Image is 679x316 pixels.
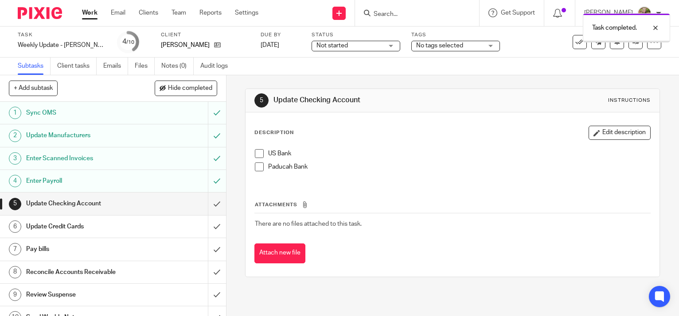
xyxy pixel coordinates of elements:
[26,152,141,165] h1: Enter Scanned Invoices
[26,220,141,233] h1: Update Credit Cards
[9,107,21,119] div: 1
[26,129,141,142] h1: Update Manufacturers
[26,197,141,210] h1: Update Checking Account
[18,41,106,50] div: Weekly Update - [PERSON_NAME]
[18,58,51,75] a: Subtasks
[200,58,234,75] a: Audit logs
[135,58,155,75] a: Files
[168,85,212,92] span: Hide completed
[161,31,250,39] label: Client
[122,37,134,47] div: 4
[261,31,300,39] label: Due by
[9,266,21,278] div: 8
[26,266,141,279] h1: Reconcile Accounts Receivable
[316,42,348,49] span: Not started
[273,96,472,105] h1: Update Checking Account
[268,162,650,171] p: Paducah Bank
[9,243,21,255] div: 7
[161,41,210,50] p: [PERSON_NAME]
[18,7,62,19] img: Pixie
[255,202,297,207] span: Attachments
[254,243,305,263] button: Attach new file
[9,289,21,301] div: 9
[57,58,97,75] a: Client tasks
[254,129,294,136] p: Description
[9,175,21,187] div: 4
[9,81,58,96] button: + Add subtask
[161,58,194,75] a: Notes (0)
[199,8,222,17] a: Reports
[82,8,98,17] a: Work
[589,126,651,140] button: Edit description
[261,42,279,48] span: [DATE]
[26,288,141,301] h1: Review Suspense
[637,6,652,20] img: image.jpg
[268,149,650,158] p: US Bank
[139,8,158,17] a: Clients
[9,152,21,165] div: 3
[126,40,134,45] small: /10
[9,198,21,210] div: 5
[235,8,258,17] a: Settings
[416,42,463,49] span: No tags selected
[9,130,21,142] div: 2
[26,243,141,256] h1: Pay bills
[18,41,106,50] div: Weekly Update - Milliano
[9,220,21,233] div: 6
[111,8,125,17] a: Email
[312,31,400,39] label: Status
[608,97,651,104] div: Instructions
[155,81,217,96] button: Hide completed
[592,23,637,32] p: Task completed.
[172,8,186,17] a: Team
[254,93,269,108] div: 5
[26,106,141,119] h1: Sync OMS
[103,58,128,75] a: Emails
[255,221,362,227] span: There are no files attached to this task.
[26,174,141,188] h1: Enter Payroll
[18,31,106,39] label: Task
